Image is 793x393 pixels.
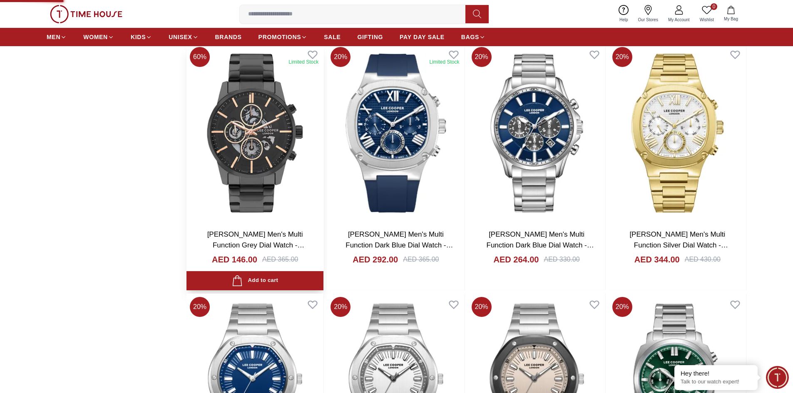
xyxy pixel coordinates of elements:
span: 0 [711,3,717,10]
p: Talk to our watch expert! [681,378,751,386]
span: 20 % [612,47,632,67]
a: WOMEN [83,30,114,44]
a: BRANDS [215,30,242,44]
img: Lee Cooper Men's Multi Function Dark Blue Dial Watch - LC08149.390 [468,44,605,222]
img: ... [50,5,122,23]
h4: AED 146.00 [212,254,257,265]
div: Chat Widget [766,366,789,389]
span: SALE [324,33,341,41]
a: BAGS [461,30,485,44]
span: Our Stores [635,17,661,23]
div: Add to cart [232,275,278,287]
span: My Account [665,17,693,23]
div: Limited Stock [288,59,318,65]
span: UNISEX [169,33,192,41]
div: Limited Stock [429,59,459,65]
a: Help [614,3,633,25]
a: UNISEX [169,30,198,44]
span: WOMEN [83,33,108,41]
span: Help [616,17,631,23]
a: PAY DAY SALE [400,30,445,44]
a: [PERSON_NAME] Men's Multi Function Silver Dial Watch - LC08146.130 [629,230,728,260]
img: Lee Cooper Men's Multi Function Grey Dial Watch - LC07562.060 [186,44,323,222]
a: [PERSON_NAME] Men's Multi Function Dark Blue Dial Watch - LC08150.399 [346,230,453,260]
h4: AED 344.00 [634,254,680,265]
span: 20 % [190,297,210,317]
button: Add to cart [186,271,323,291]
a: 0Wishlist [695,3,719,25]
span: 20 % [472,47,492,67]
span: 60 % [190,47,210,67]
img: Lee Cooper Men's Multi Function Dark Blue Dial Watch - LC08150.399 [327,44,464,222]
a: [PERSON_NAME] Men's Multi Function Dark Blue Dial Watch - LC08149.390 [487,230,594,260]
a: PROMOTIONS [259,30,308,44]
span: PAY DAY SALE [400,33,445,41]
span: GIFTING [357,33,383,41]
a: KIDS [131,30,152,44]
div: Hey there! [681,369,751,378]
a: MEN [47,30,67,44]
div: AED 365.00 [403,255,439,264]
h4: AED 292.00 [353,254,398,265]
span: BAGS [461,33,479,41]
span: KIDS [131,33,146,41]
span: 20 % [331,297,351,317]
span: MEN [47,33,60,41]
span: BRANDS [215,33,242,41]
button: My Bag [719,4,743,24]
span: 20 % [331,47,351,67]
a: Our Stores [633,3,663,25]
h4: AED 264.00 [494,254,539,265]
span: Wishlist [696,17,717,23]
img: Lee Cooper Men's Multi Function Silver Dial Watch - LC08146.130 [609,44,746,222]
span: My Bag [721,16,741,22]
span: 20 % [612,297,632,317]
div: AED 365.00 [262,255,298,264]
div: AED 430.00 [685,255,721,264]
a: GIFTING [357,30,383,44]
span: PROMOTIONS [259,33,301,41]
div: AED 330.00 [544,255,579,264]
span: 20 % [472,297,492,317]
a: [PERSON_NAME] Men's Multi Function Grey Dial Watch - LC07562.060 [207,230,305,260]
a: SALE [324,30,341,44]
